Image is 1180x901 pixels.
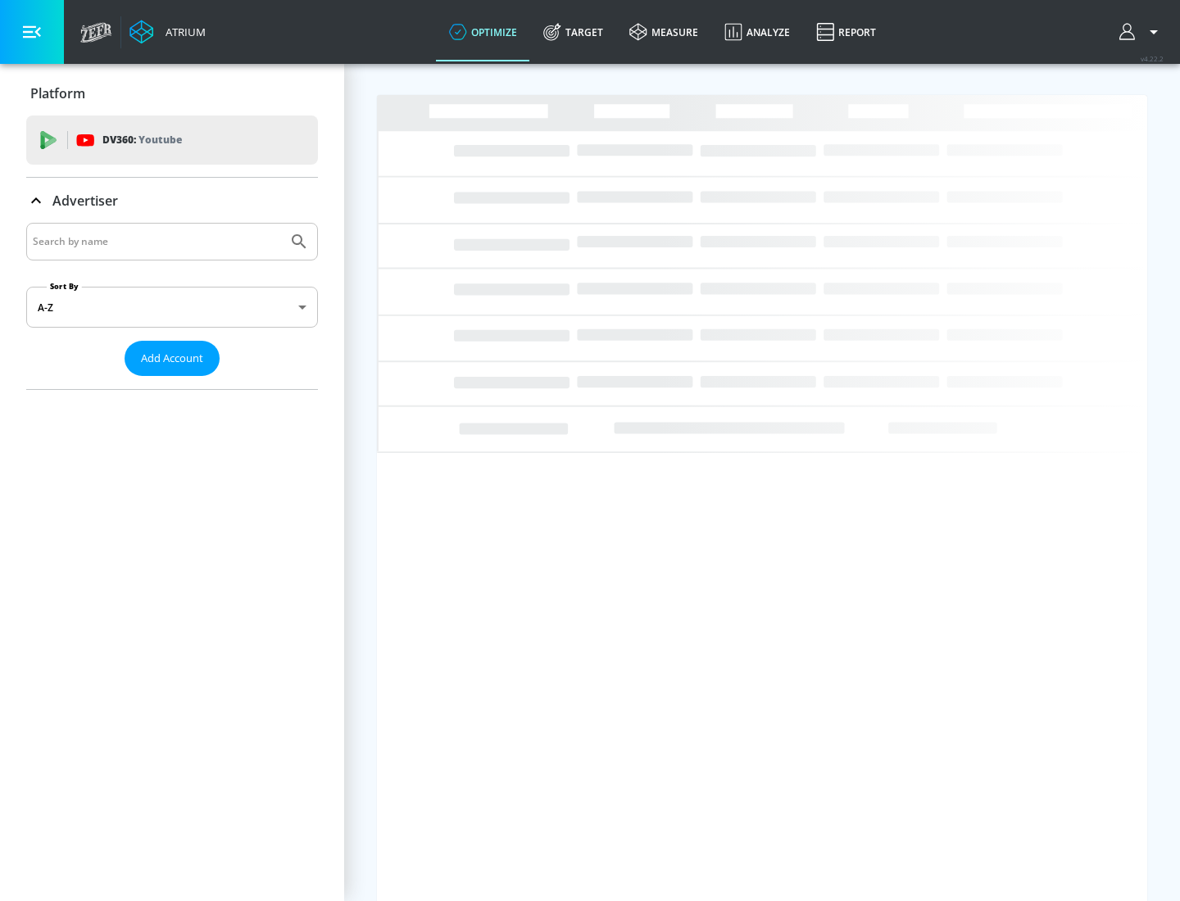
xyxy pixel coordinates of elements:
[33,231,281,252] input: Search by name
[30,84,85,102] p: Platform
[26,178,318,224] div: Advertiser
[159,25,206,39] div: Atrium
[52,192,118,210] p: Advertiser
[26,223,318,389] div: Advertiser
[47,281,82,292] label: Sort By
[26,70,318,116] div: Platform
[616,2,711,61] a: measure
[141,349,203,368] span: Add Account
[711,2,803,61] a: Analyze
[26,115,318,165] div: DV360: Youtube
[125,341,220,376] button: Add Account
[26,287,318,328] div: A-Z
[803,2,889,61] a: Report
[1141,54,1164,63] span: v 4.22.2
[102,131,182,149] p: DV360:
[26,376,318,389] nav: list of Advertiser
[530,2,616,61] a: Target
[436,2,530,61] a: optimize
[129,20,206,44] a: Atrium
[138,131,182,148] p: Youtube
